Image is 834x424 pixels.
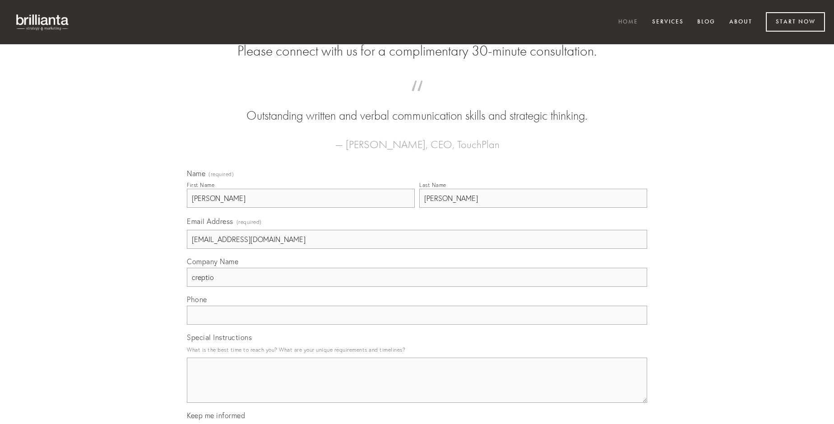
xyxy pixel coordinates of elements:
[187,169,205,178] span: Name
[691,15,721,30] a: Blog
[208,172,234,177] span: (required)
[187,295,207,304] span: Phone
[187,42,647,60] h2: Please connect with us for a complimentary 30-minute consultation.
[187,217,233,226] span: Email Address
[723,15,758,30] a: About
[419,182,446,188] div: Last Name
[201,89,633,107] span: “
[187,182,214,188] div: First Name
[187,257,238,266] span: Company Name
[187,411,245,420] span: Keep me informed
[187,344,647,356] p: What is the best time to reach you? What are your unique requirements and timelines?
[201,125,633,154] figcaption: — [PERSON_NAME], CEO, TouchPlan
[187,333,252,342] span: Special Instructions
[236,216,262,228] span: (required)
[9,9,77,35] img: brillianta - research, strategy, marketing
[201,89,633,125] blockquote: Outstanding written and verbal communication skills and strategic thinking.
[612,15,644,30] a: Home
[646,15,690,30] a: Services
[766,12,825,32] a: Start Now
